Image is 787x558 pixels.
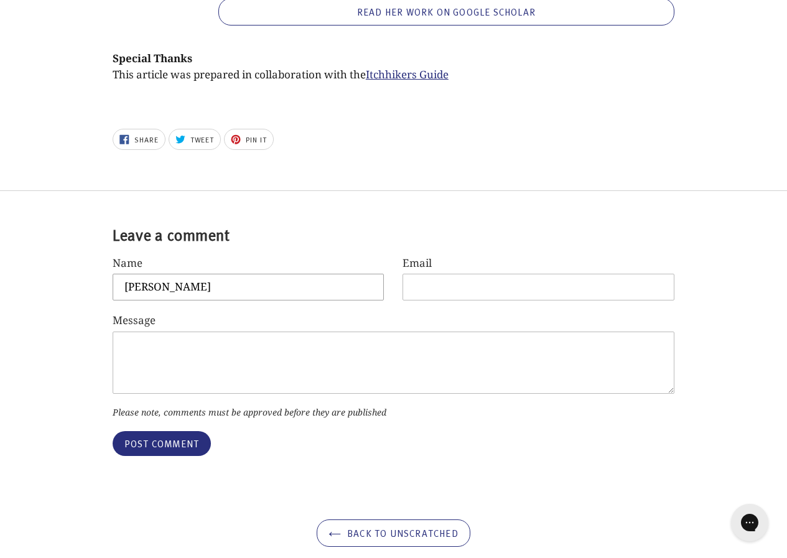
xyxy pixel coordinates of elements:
a: Back to Unscratched [317,519,470,547]
iframe: Gorgias live chat messenger [725,500,775,546]
p: This article was prepared in collaboration with the [113,67,674,83]
input: Post comment [113,431,211,456]
label: Email [403,255,674,271]
span: Pin it [246,136,267,143]
p: Special Thanks [113,50,674,67]
span: Tweet [190,136,215,143]
label: Message [113,312,674,328]
a: Itchhikers Guide [366,67,449,82]
label: Name [113,255,384,271]
h2: Leave a comment [113,225,674,244]
p: Please note, comments must be approved before they are published [113,406,674,419]
span: Share [134,136,159,143]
